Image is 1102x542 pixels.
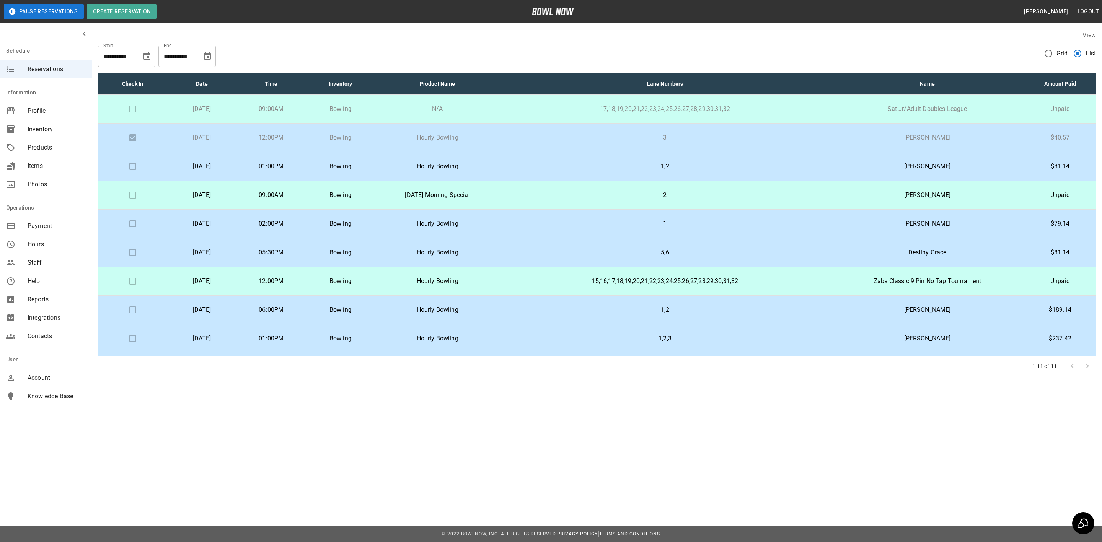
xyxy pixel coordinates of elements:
p: 3 [506,133,824,142]
p: [DATE] [173,248,230,257]
button: Choose date, selected date is Aug 30, 2025 [139,49,155,64]
p: Bowling [312,162,369,171]
th: Name [830,73,1024,95]
p: 01:00PM [243,162,300,171]
p: $81.14 [1030,248,1090,257]
p: Sat Jr/Adult Doubles League [836,104,1018,114]
p: Hourly Bowling [381,277,494,286]
p: 1,2 [506,162,824,171]
a: Privacy Policy [557,531,598,537]
p: 09:00AM [243,190,300,200]
span: Reservations [28,65,86,74]
p: [DATE] [173,277,230,286]
button: Logout [1074,5,1102,19]
p: Hourly Bowling [381,334,494,343]
p: Zabs Classic 9 Pin No Tap Tournament [836,277,1018,286]
p: Bowling [312,104,369,114]
p: 1 [506,219,824,228]
p: Unpaid [1030,104,1090,114]
p: Hourly Bowling [381,133,494,142]
button: Create Reservation [87,4,157,19]
span: Contacts [28,332,86,341]
th: Lane Numbers [500,73,830,95]
p: [PERSON_NAME] [836,305,1018,314]
span: Account [28,373,86,382]
th: Inventory [306,73,375,95]
a: Terms and Conditions [599,531,660,537]
p: [PERSON_NAME] [836,133,1018,142]
span: Profile [28,106,86,116]
p: $79.14 [1030,219,1090,228]
p: Bowling [312,248,369,257]
th: Time [236,73,306,95]
p: $237.42 [1030,334,1090,343]
p: Bowling [312,277,369,286]
th: Product Name [375,73,500,95]
p: 15,16,17,18,19,20,21,22,23,24,25,26,27,28,29,30,31,32 [506,277,824,286]
span: Inventory [28,125,86,134]
p: $189.14 [1030,305,1090,314]
p: [DATE] [173,133,230,142]
p: Bowling [312,190,369,200]
p: Destiny Grace [836,248,1018,257]
p: [DATE] [173,305,230,314]
img: logo [532,8,574,15]
p: [PERSON_NAME] [836,219,1018,228]
th: Date [167,73,236,95]
span: List [1086,49,1096,58]
p: Unpaid [1030,277,1090,286]
p: [DATE] [173,334,230,343]
p: $40.57 [1030,133,1090,142]
span: Grid [1056,49,1068,58]
p: Bowling [312,334,369,343]
p: [DATE] [173,104,230,114]
p: [PERSON_NAME] [836,334,1018,343]
th: Check In [98,73,167,95]
p: 1,2,3 [506,334,824,343]
label: View [1082,31,1096,39]
span: Items [28,161,86,171]
th: Amount Paid [1024,73,1096,95]
button: [PERSON_NAME] [1021,5,1071,19]
span: Photos [28,180,86,189]
button: Choose date, selected date is Sep 30, 2025 [200,49,215,64]
p: Hourly Bowling [381,305,494,314]
span: Payment [28,221,86,231]
p: [DATE] [173,162,230,171]
span: © 2022 BowlNow, Inc. All Rights Reserved. [442,531,557,537]
p: 01:00PM [243,334,300,343]
p: 05:30PM [243,248,300,257]
span: Reports [28,295,86,304]
span: Staff [28,258,86,267]
span: Help [28,277,86,286]
button: Pause Reservations [4,4,84,19]
p: Hourly Bowling [381,248,494,257]
p: [PERSON_NAME] [836,162,1018,171]
p: 2 [506,190,824,200]
p: [DATE] Morning Special [381,190,494,200]
p: 06:00PM [243,305,300,314]
p: 12:00PM [243,133,300,142]
p: Hourly Bowling [381,162,494,171]
p: Bowling [312,219,369,228]
p: Bowling [312,133,369,142]
p: N/A [381,104,494,114]
p: 09:00AM [243,104,300,114]
p: [DATE] [173,190,230,200]
p: [DATE] [173,219,230,228]
span: Products [28,143,86,152]
p: 1-11 of 11 [1032,362,1057,370]
p: 17,18,19,20,21,22,23,24,25,26,27,28,29,30,31,32 [506,104,824,114]
span: Knowledge Base [28,392,86,401]
p: 1,2 [506,305,824,314]
p: $81.14 [1030,162,1090,171]
p: Bowling [312,305,369,314]
p: Unpaid [1030,190,1090,200]
p: 5,6 [506,248,824,257]
span: Integrations [28,313,86,322]
p: [PERSON_NAME] [836,190,1018,200]
span: Hours [28,240,86,249]
p: 12:00PM [243,277,300,286]
p: Hourly Bowling [381,219,494,228]
p: 02:00PM [243,219,300,228]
